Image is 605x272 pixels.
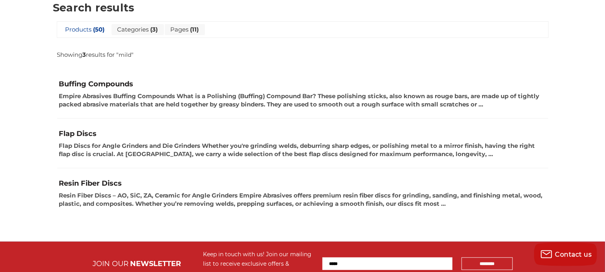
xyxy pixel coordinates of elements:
[60,24,111,35] a: View Products Tab
[83,51,86,58] b: 3
[59,179,544,188] span: Resin Fiber Discs
[555,251,592,258] span: Contact us
[92,26,105,33] span: 50
[165,24,205,35] a: View Pages Tab
[59,79,544,89] span: Buffing Compounds
[53,2,552,13] h1: Search results
[59,92,544,108] span: Empire Abrasives Buffing Compounds What is a Polishing (Buffing) Compound Bar? These polishing st...
[59,179,544,208] a: Resin Fiber Discs
[149,26,158,33] span: 3
[59,191,544,208] span: Resin Fiber Discs – AO, SiC, ZA, Ceramic for Angle Grinders Empire Abrasives offers premium resin...
[130,259,181,268] span: NEWSLETTER
[57,51,152,58] div: Showing results for " "
[534,242,597,266] button: Contact us
[112,24,164,35] a: View Categories Tab
[119,51,132,58] a: mild
[59,129,544,138] span: Flap Discs
[59,79,544,108] a: Buffing Compounds
[59,129,544,158] a: Flap Discs
[93,259,128,268] span: JOIN OUR
[189,26,199,33] span: 11
[59,142,544,158] span: Flap Discs for Angle Grinders and Die Grinders Whether you're grinding welds, deburring sharp edg...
